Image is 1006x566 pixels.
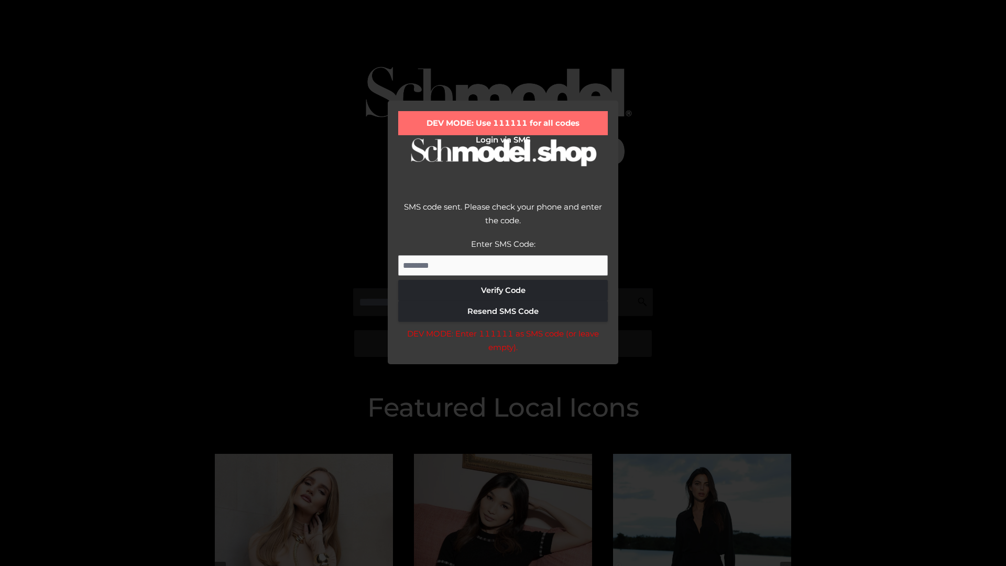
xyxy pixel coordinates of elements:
[398,280,608,301] button: Verify Code
[471,239,535,249] label: Enter SMS Code:
[398,135,608,145] h2: Login via SMS
[398,111,608,135] div: DEV MODE: Use 111111 for all codes
[398,200,608,237] div: SMS code sent. Please check your phone and enter the code.
[398,327,608,354] div: DEV MODE: Enter 111111 as SMS code (or leave empty).
[398,301,608,322] button: Resend SMS Code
